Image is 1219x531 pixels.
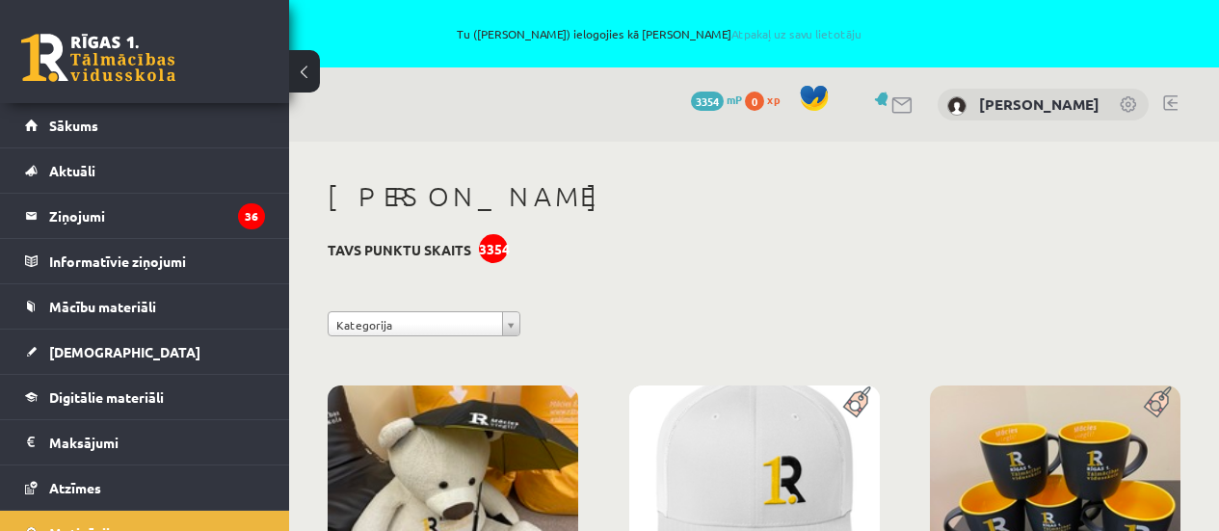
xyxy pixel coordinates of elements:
[767,92,780,107] span: xp
[836,385,880,418] img: Populāra prece
[328,311,520,336] a: Kategorija
[479,234,508,263] div: 3354
[25,465,265,510] a: Atzīmes
[49,479,101,496] span: Atzīmes
[691,92,742,107] a: 3354 mP
[49,117,98,134] span: Sākums
[222,28,1098,40] span: Tu ([PERSON_NAME]) ielogojies kā [PERSON_NAME]
[25,330,265,374] a: [DEMOGRAPHIC_DATA]
[21,34,175,82] a: Rīgas 1. Tālmācības vidusskola
[336,312,494,337] span: Kategorija
[49,194,265,238] legend: Ziņojumi
[25,194,265,238] a: Ziņojumi36
[1137,385,1180,418] img: Populāra prece
[49,298,156,315] span: Mācību materiāli
[25,148,265,193] a: Aktuāli
[49,239,265,283] legend: Informatīvie ziņojumi
[25,375,265,419] a: Digitālie materiāli
[49,162,95,179] span: Aktuāli
[25,284,265,329] a: Mācību materiāli
[25,103,265,147] a: Sākums
[25,239,265,283] a: Informatīvie ziņojumi
[49,420,265,465] legend: Maksājumi
[238,203,265,229] i: 36
[691,92,724,111] span: 3354
[731,26,861,41] a: Atpakaļ uz savu lietotāju
[49,388,164,406] span: Digitālie materiāli
[328,180,1180,213] h1: [PERSON_NAME]
[727,92,742,107] span: mP
[49,343,200,360] span: [DEMOGRAPHIC_DATA]
[328,242,471,258] h3: Tavs punktu skaits
[947,96,967,116] img: Roberts Kukulis
[979,94,1100,114] a: [PERSON_NAME]
[745,92,789,107] a: 0 xp
[25,420,265,465] a: Maksājumi
[745,92,764,111] span: 0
